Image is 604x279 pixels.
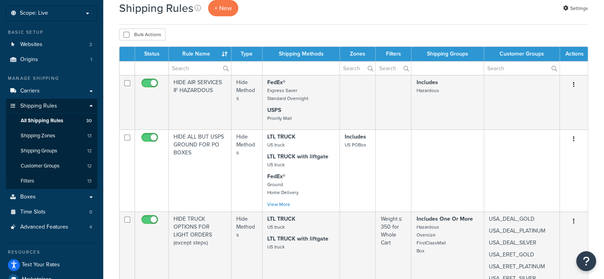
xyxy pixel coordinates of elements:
[489,227,555,235] p: USA_DEAL_PLATINUM
[87,133,92,139] span: 13
[169,75,232,129] td: HIDE AIR SERVICES IF HAZARDOUS
[91,56,92,63] span: 1
[169,47,232,61] th: Rule Name : activate to sort column ascending
[484,62,560,75] input: Search
[232,47,262,61] th: Type
[267,215,295,223] strong: LTL TRUCK
[267,223,285,231] small: US truck
[6,144,97,158] li: Shipping Groups
[345,133,366,141] strong: Includes
[21,178,34,185] span: Filters
[21,163,60,169] span: Customer Groups
[6,220,97,235] li: Advanced Features
[169,62,231,75] input: Search
[267,133,295,141] strong: LTL TRUCK
[267,161,285,168] small: US truck
[376,62,411,75] input: Search
[345,141,366,148] small: US POBox
[6,37,97,52] a: Websites 2
[89,209,92,216] span: 0
[484,47,560,61] th: Customer Groups
[6,75,97,82] div: Manage Shipping
[6,144,97,158] a: Shipping Groups 12
[22,262,60,268] span: Test Your Rates
[135,47,169,61] th: Status
[267,115,292,122] small: Priority Mail
[376,47,411,61] th: Filters
[20,41,42,48] span: Websites
[20,194,36,200] span: Boxes
[267,243,285,250] small: US truck
[20,224,68,231] span: Advanced Features
[21,117,63,124] span: All Shipping Rules
[6,99,97,189] li: Shipping Rules
[87,148,92,154] span: 12
[6,52,97,67] li: Origins
[489,251,555,259] p: USA_ERET_GOLD
[87,178,92,185] span: 13
[576,251,596,271] button: Open Resource Center
[6,249,97,256] div: Resources
[87,163,92,169] span: 12
[267,201,290,208] a: View More
[6,190,97,204] a: Boxes
[169,129,232,212] td: HIDE ALL BUT USPS GROUND FOR PO BOXES
[232,75,262,129] td: Hide Methods
[6,159,97,173] li: Customer Groups
[267,181,299,196] small: Ground Home Delivery
[6,29,97,36] div: Basic Setup
[489,263,555,271] p: USA_ERET_PLATINUM
[6,205,97,219] a: Time Slots 0
[489,239,555,247] p: USA_DEAL_SILVER
[416,87,439,94] small: Hazardous
[267,235,328,243] strong: LTL TRUCK with liftgate
[6,52,97,67] a: Origins 1
[267,106,281,114] strong: USPS
[20,209,46,216] span: Time Slots
[340,47,376,61] th: Zones
[6,258,97,272] a: Test Your Rates
[267,78,286,87] strong: FedEx®
[267,141,285,148] small: US truck
[267,87,308,102] small: Express Saver Standard Overnight
[6,84,97,98] a: Carriers
[119,0,193,16] h1: Shipping Rules
[267,152,328,161] strong: LTL TRUCK with liftgate
[6,205,97,219] li: Time Slots
[560,47,588,61] th: Actions
[86,117,92,124] span: 30
[20,88,40,94] span: Carriers
[267,172,286,181] strong: FedEx®
[6,99,97,114] a: Shipping Rules
[416,215,473,223] strong: Includes One Or More
[6,174,97,189] li: Filters
[119,29,166,40] button: Bulk Actions
[21,148,57,154] span: Shipping Groups
[20,10,48,17] span: Scope: Live
[21,133,55,139] span: Shipping Zones
[6,129,97,143] a: Shipping Zones 13
[6,174,97,189] a: Filters 13
[416,223,446,254] small: Hazardous Oversize FirstClassMail Box
[6,159,97,173] a: Customer Groups 12
[20,56,38,63] span: Origins
[6,129,97,143] li: Shipping Zones
[89,224,92,231] span: 4
[411,47,484,61] th: Shipping Groups
[232,129,262,212] td: Hide Methods
[6,114,97,128] li: All Shipping Rules
[340,62,375,75] input: Search
[563,3,588,14] a: Settings
[6,220,97,235] a: Advanced Features 4
[89,41,92,48] span: 2
[20,103,57,110] span: Shipping Rules
[416,78,438,87] strong: Includes
[6,37,97,52] li: Websites
[6,114,97,128] a: All Shipping Rules 30
[262,47,340,61] th: Shipping Methods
